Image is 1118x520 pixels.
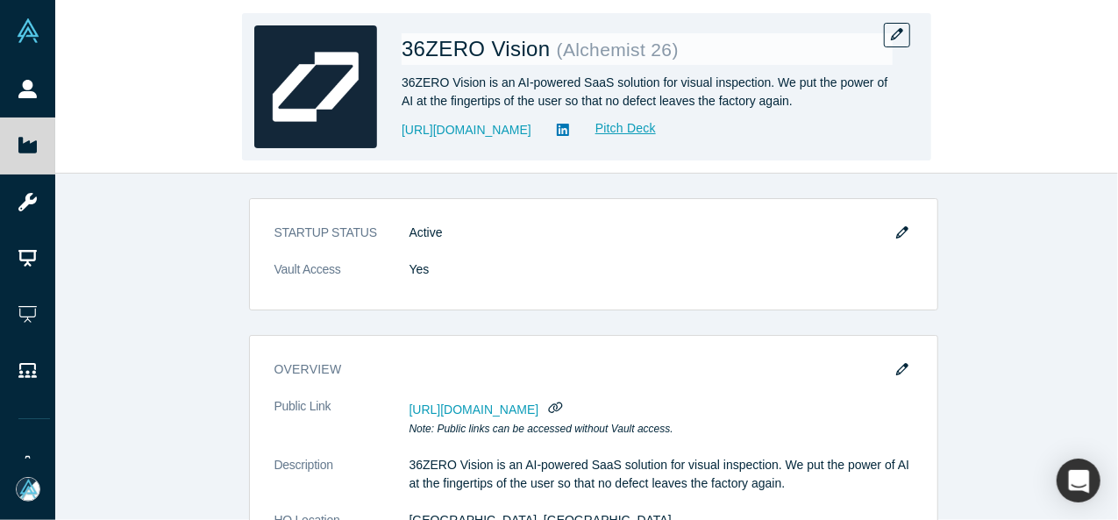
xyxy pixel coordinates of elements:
[409,456,913,493] p: 36ZERO Vision is an AI-powered SaaS solution for visual inspection. We put the power of AI at the...
[402,37,557,61] span: 36ZERO Vision
[576,118,657,139] a: Pitch Deck
[409,423,673,435] em: Note: Public links can be accessed without Vault access.
[254,25,377,148] img: 36ZERO Vision's Logo
[274,224,409,260] dt: STARTUP STATUS
[409,402,539,417] span: [URL][DOMAIN_NAME]
[16,477,40,502] img: Mia Scott's Account
[274,260,409,297] dt: Vault Access
[402,74,893,110] div: 36ZERO Vision is an AI-powered SaaS solution for visual inspection. We put the power of AI at the...
[557,39,679,60] small: ( Alchemist 26 )
[409,224,913,242] dd: Active
[274,456,409,511] dt: Description
[402,121,531,139] a: [URL][DOMAIN_NAME]
[274,360,888,379] h3: overview
[274,397,331,416] span: Public Link
[409,260,913,279] dd: Yes
[16,18,40,43] img: Alchemist Vault Logo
